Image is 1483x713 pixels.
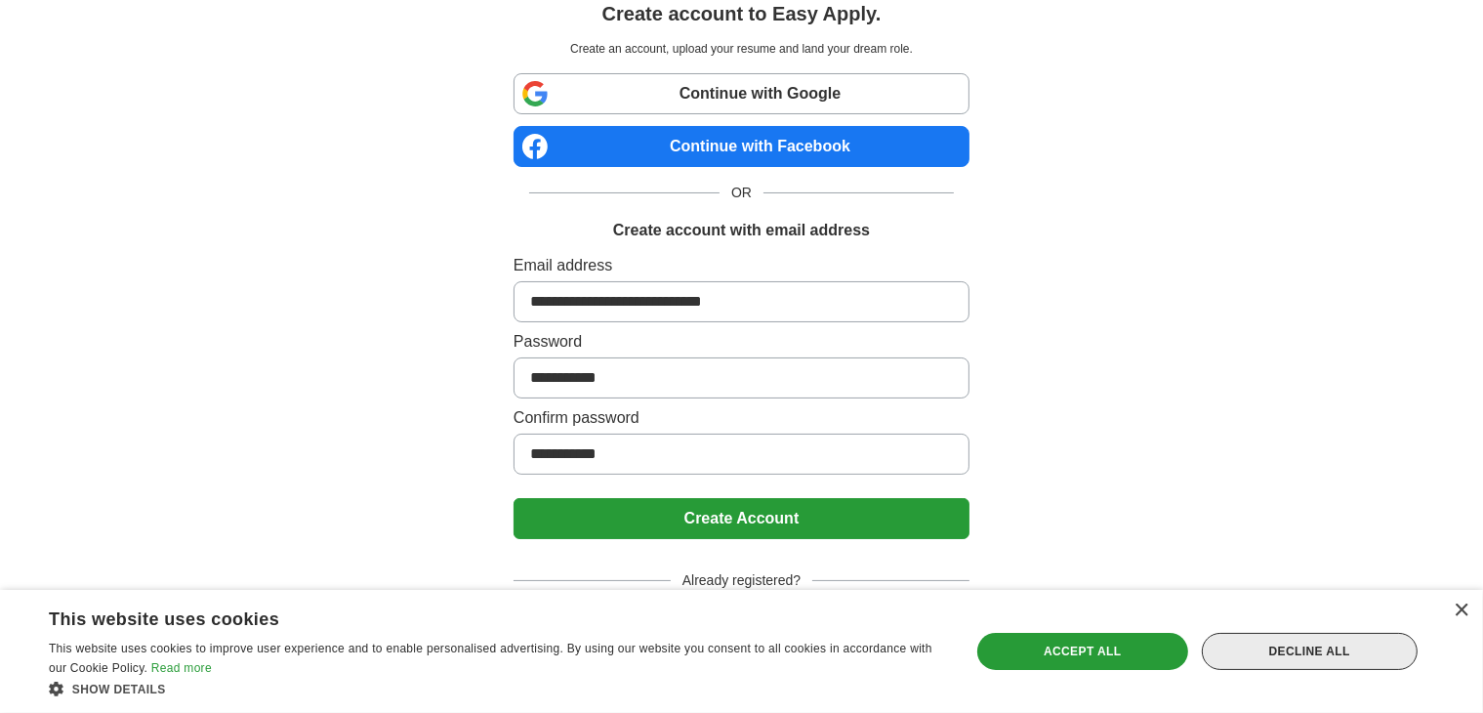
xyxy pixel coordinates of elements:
span: OR [720,183,763,203]
div: Decline all [1202,633,1418,670]
div: Show details [49,679,943,698]
a: Continue with Facebook [514,126,969,167]
span: Show details [72,683,166,696]
h1: Create account with email address [613,219,870,242]
span: Already registered? [671,570,812,591]
label: Password [514,330,969,354]
label: Email address [514,254,969,277]
a: Read more, opens a new window [151,661,212,675]
button: Create Account [514,498,969,539]
div: This website uses cookies [49,602,894,631]
div: Accept all [977,633,1188,670]
p: Create an account, upload your resume and land your dream role. [517,40,966,58]
span: This website uses cookies to improve user experience and to enable personalised advertising. By u... [49,642,932,675]
label: Confirm password [514,406,969,430]
a: Continue with Google [514,73,969,114]
div: Close [1454,604,1468,618]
